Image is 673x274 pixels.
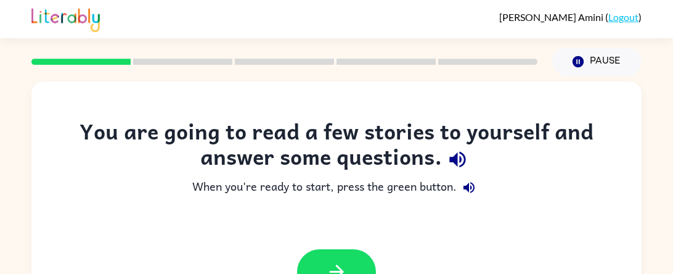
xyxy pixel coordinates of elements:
div: When you're ready to start, press the green button. [56,175,617,200]
a: Logout [608,11,638,23]
button: Pause [552,48,642,76]
img: Literably [31,5,100,32]
div: You are going to read a few stories to yourself and answer some questions. [56,118,617,175]
div: ( ) [499,11,642,23]
span: [PERSON_NAME] Amini [499,11,605,23]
